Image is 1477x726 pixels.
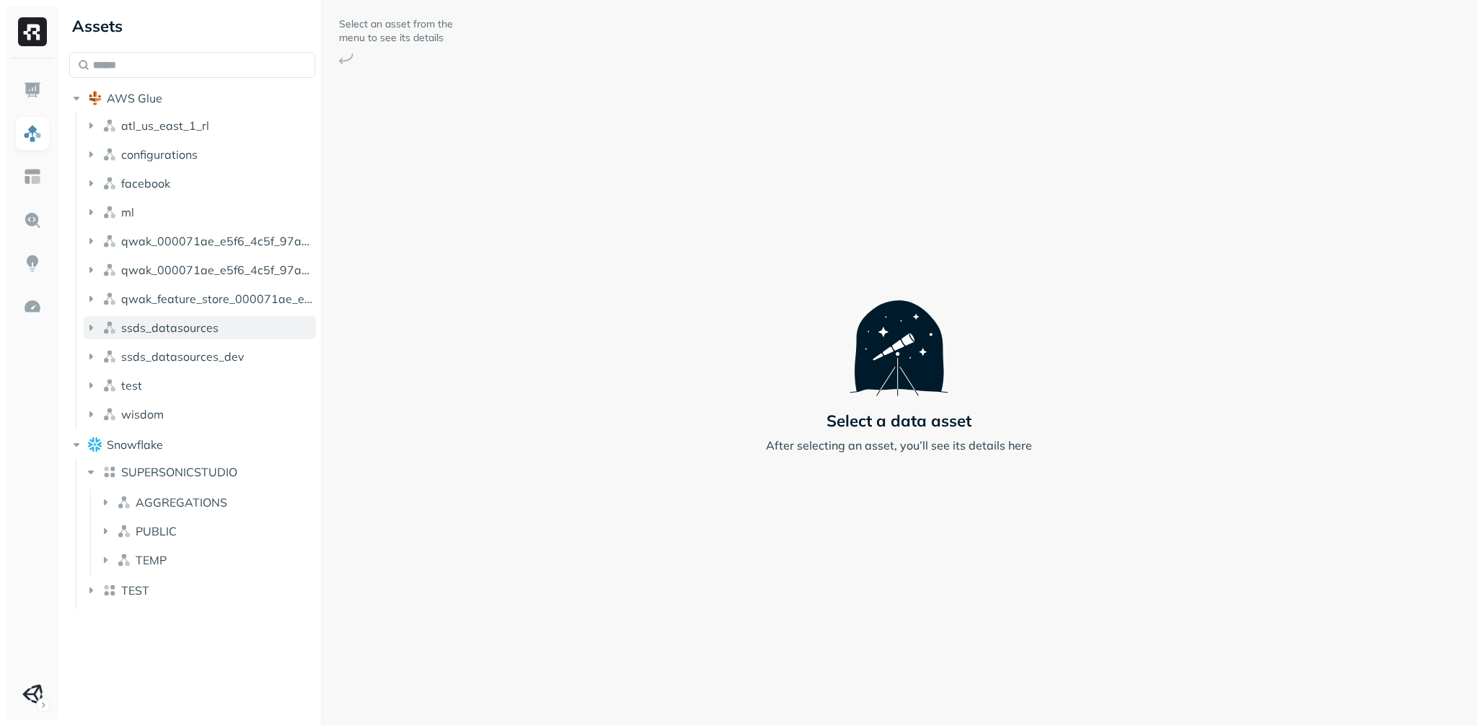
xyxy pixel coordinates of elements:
div: Assets [69,14,315,38]
span: PUBLIC [136,524,177,538]
img: Telescope [850,272,948,396]
img: Assets [23,124,42,143]
span: test [121,378,142,393]
p: Select a data asset [826,411,971,431]
span: qwak_feature_store_000071ae_e5f6_4c5f_97ab_2b533d00d294 [121,292,316,306]
span: TEMP [136,553,167,567]
button: Snowflake [69,433,315,456]
span: TEST [121,583,149,598]
button: ssds_datasources [84,316,316,339]
img: lake [102,583,117,598]
img: root [88,437,102,451]
img: namespace [117,553,131,567]
button: SUPERSONICSTUDIO [84,460,316,484]
button: wisdom [84,403,316,426]
span: qwak_000071ae_e5f6_4c5f_97ab_2b533d00d294_analytics_data_view [121,263,316,277]
img: lake [102,465,117,479]
img: namespace [102,147,117,162]
p: Select an asset from the menu to see its details [339,17,454,45]
button: facebook [84,172,316,195]
img: namespace [102,349,117,364]
span: qwak_000071ae_e5f6_4c5f_97ab_2b533d00d294_analytics_data [121,234,316,248]
img: Asset Explorer [23,167,42,186]
img: Ryft [18,17,47,46]
img: namespace [102,320,117,335]
img: namespace [102,378,117,393]
button: qwak_feature_store_000071ae_e5f6_4c5f_97ab_2b533d00d294 [84,287,316,310]
button: configurations [84,143,316,166]
button: test [84,374,316,397]
img: Optimization [23,297,42,316]
span: AGGREGATIONS [136,495,227,509]
span: AWS Glue [107,91,162,105]
img: namespace [102,118,117,133]
span: SUPERSONICSTUDIO [121,465,237,479]
button: TEST [84,579,316,602]
span: atl_us_east_1_rl [121,118,209,133]
button: AGGREGATIONS [98,491,317,514]
img: Dashboard [23,81,42,100]
img: Query Explorer [23,211,42,229]
span: ml [121,205,134,219]
button: PUBLIC [98,520,317,543]
img: namespace [102,176,117,191]
button: qwak_000071ae_e5f6_4c5f_97ab_2b533d00d294_analytics_data [84,229,316,253]
button: AWS Glue [69,87,315,110]
img: namespace [117,495,131,509]
img: namespace [102,292,117,306]
button: ml [84,201,316,224]
p: After selecting an asset, you’ll see its details here [766,437,1032,454]
span: ssds_datasources [121,320,219,335]
button: atl_us_east_1_rl [84,114,316,137]
span: facebook [121,176,170,191]
img: namespace [102,205,117,219]
img: Unity [22,684,43,704]
span: wisdom [121,407,164,421]
span: ssds_datasources_dev [121,349,244,364]
button: TEMP [98,548,317,572]
button: ssds_datasources_dev [84,345,316,368]
img: root [88,91,102,105]
span: Snowflake [107,437,163,452]
img: Arrow [339,53,353,64]
img: namespace [102,234,117,248]
img: Insights [23,254,42,273]
button: qwak_000071ae_e5f6_4c5f_97ab_2b533d00d294_analytics_data_view [84,258,316,281]
img: namespace [117,524,131,538]
img: namespace [102,263,117,277]
img: namespace [102,407,117,421]
span: configurations [121,147,198,162]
